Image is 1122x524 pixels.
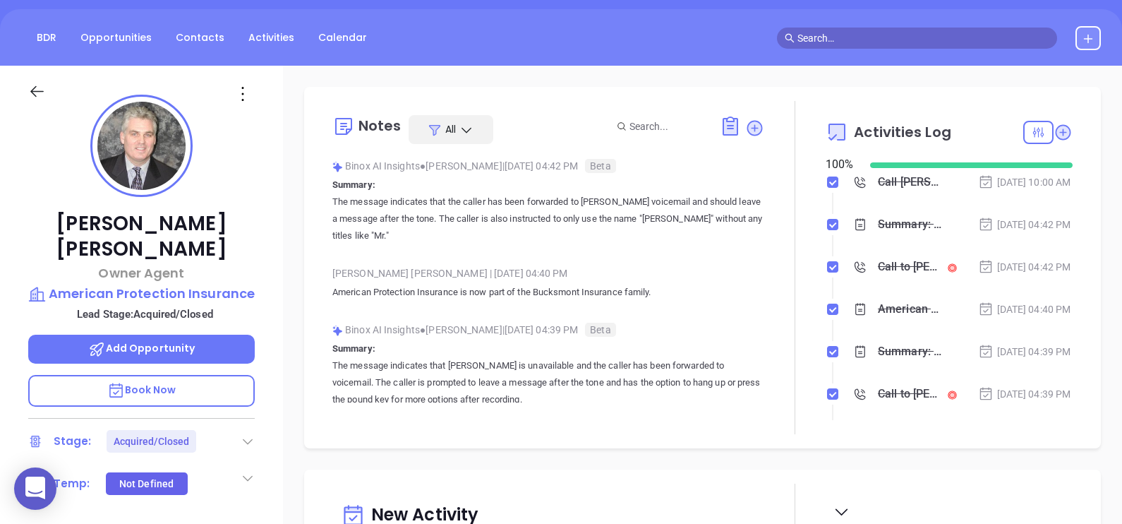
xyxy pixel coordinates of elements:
[878,299,941,320] div: American Protection Insurance is now part of the Bucksmont Insurance family.
[785,33,795,43] span: search
[332,155,764,177] div: Binox AI Insights [PERSON_NAME] | [DATE] 04:42 PM
[878,214,941,235] div: Summary: The message indicates that the caller has been forwarded to [PERSON_NAME] voicemail and ...
[167,26,233,49] a: Contacts
[28,284,255,304] a: American Protection Insurance
[54,431,92,452] div: Stage:
[878,383,941,405] div: Call to [PERSON_NAME]
[240,26,303,49] a: Activities
[978,217,1071,232] div: [DATE] 04:42 PM
[978,174,1071,190] div: [DATE] 10:00 AM
[332,179,375,190] b: Summary:
[978,259,1071,275] div: [DATE] 04:42 PM
[332,162,343,172] img: svg%3e
[114,430,190,453] div: Acquired/Closed
[797,30,1050,46] input: Search…
[978,302,1071,317] div: [DATE] 04:40 PM
[490,268,492,279] span: |
[97,102,186,190] img: profile-user
[420,160,426,172] span: ●
[28,263,255,282] p: Owner Agent
[629,119,704,134] input: Search...
[420,324,426,335] span: ●
[978,344,1071,359] div: [DATE] 04:39 PM
[854,125,951,139] span: Activities Log
[88,341,195,355] span: Add Opportunity
[332,284,764,301] p: American Protection Insurance is now part of the Bucksmont Insurance family.
[358,119,402,133] div: Notes
[332,357,764,408] p: The message indicates that [PERSON_NAME] is unavailable and the caller has been forwarded to voic...
[54,473,90,494] div: Temp:
[119,472,174,495] div: Not Defined
[332,263,764,284] div: [PERSON_NAME] [PERSON_NAME] [DATE] 04:40 PM
[72,26,160,49] a: Opportunities
[332,326,343,336] img: svg%3e
[585,159,615,173] span: Beta
[332,319,764,340] div: Binox AI Insights [PERSON_NAME] | [DATE] 04:39 PM
[826,156,852,173] div: 100 %
[28,211,255,262] p: [PERSON_NAME] [PERSON_NAME]
[28,26,65,49] a: BDR
[332,193,764,244] p: The message indicates that the caller has been forwarded to [PERSON_NAME] voicemail and should le...
[445,122,456,136] span: All
[878,256,941,278] div: Call to [PERSON_NAME]
[107,383,176,397] span: Book Now
[332,343,375,354] b: Summary:
[310,26,375,49] a: Calendar
[35,305,255,323] p: Lead Stage: Acquired/Closed
[585,323,615,337] span: Beta
[878,341,941,362] div: Summary: The message indicates that [PERSON_NAME] is unavailable and the caller has been forwarde...
[978,386,1071,402] div: [DATE] 04:39 PM
[878,172,941,193] div: Call [PERSON_NAME] to follow up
